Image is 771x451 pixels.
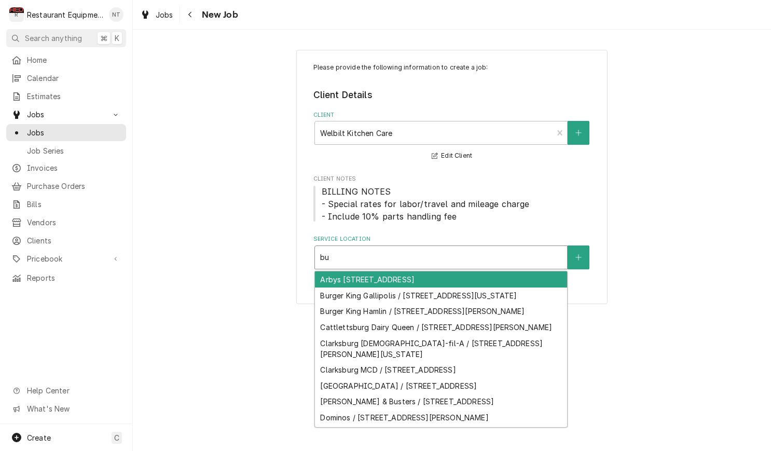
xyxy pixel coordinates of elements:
[6,196,126,213] a: Bills
[9,7,24,22] div: R
[27,272,121,283] span: Reports
[136,6,177,23] a: Jobs
[313,235,591,269] div: Service Location
[313,175,591,222] div: Client Notes
[315,409,567,426] div: Dominos / [STREET_ADDRESS][PERSON_NAME]
[6,106,126,123] a: Go to Jobs
[315,335,567,362] div: Clarksburg [DEMOGRAPHIC_DATA]-fil-A / [STREET_ADDRESS][PERSON_NAME][US_STATE]
[6,269,126,286] a: Reports
[109,7,123,22] div: NT
[313,63,591,269] div: Job Create/Update Form
[575,254,582,261] svg: Create New Location
[313,235,591,243] label: Service Location
[6,250,126,267] a: Go to Pricebook
[27,217,121,228] span: Vendors
[27,127,121,138] span: Jobs
[313,88,591,102] legend: Client Details
[315,362,567,378] div: Clarksburg MCD / [STREET_ADDRESS]
[313,111,591,162] div: Client
[315,288,567,304] div: Burger King Gallipolis / [STREET_ADDRESS][US_STATE]
[315,394,567,410] div: [PERSON_NAME] & Busters / [STREET_ADDRESS]
[9,7,24,22] div: Restaurant Equipment Diagnostics's Avatar
[313,175,591,183] span: Client Notes
[27,385,120,396] span: Help Center
[109,7,123,22] div: Nick Tussey's Avatar
[575,129,582,136] svg: Create New Client
[25,33,82,44] span: Search anything
[27,181,121,192] span: Purchase Orders
[100,33,107,44] span: ⌘
[6,88,126,105] a: Estimates
[27,403,120,414] span: What's New
[6,382,126,399] a: Go to Help Center
[313,111,591,119] label: Client
[27,145,121,156] span: Job Series
[27,162,121,173] span: Invoices
[27,91,121,102] span: Estimates
[296,50,608,305] div: Job Create/Update
[6,214,126,231] a: Vendors
[313,63,591,72] p: Please provide the following information to create a job:
[315,426,567,442] div: [PERSON_NAME]'s Pizza / [GEOGRAPHIC_DATA][PERSON_NAME]
[27,109,105,120] span: Jobs
[568,121,589,145] button: Create New Client
[115,33,119,44] span: K
[27,253,105,264] span: Pricebook
[27,73,121,84] span: Calendar
[6,29,126,47] button: Search anything⌘K
[27,9,103,20] div: Restaurant Equipment Diagnostics
[6,142,126,159] a: Job Series
[199,8,238,22] span: New Job
[6,177,126,195] a: Purchase Orders
[568,245,589,269] button: Create New Location
[156,9,173,20] span: Jobs
[182,6,199,23] button: Navigate back
[27,199,121,210] span: Bills
[27,54,121,65] span: Home
[315,319,567,335] div: Cattlettsburg Dairy Queen / [STREET_ADDRESS][PERSON_NAME]
[27,433,51,442] span: Create
[6,232,126,249] a: Clients
[6,400,126,417] a: Go to What's New
[315,303,567,319] div: Burger King Hamlin / [STREET_ADDRESS][PERSON_NAME]
[6,70,126,87] a: Calendar
[6,159,126,176] a: Invoices
[6,51,126,69] a: Home
[430,149,474,162] button: Edit Client
[315,271,567,288] div: Arbys [STREET_ADDRESS]
[6,124,126,141] a: Jobs
[114,432,119,443] span: C
[315,378,567,394] div: [GEOGRAPHIC_DATA] / [STREET_ADDRESS]
[27,235,121,246] span: Clients
[322,186,530,222] span: BILLING NOTES - Special rates for labor/travel and mileage charge - Include 10% parts handling fee
[313,185,591,223] span: Client Notes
